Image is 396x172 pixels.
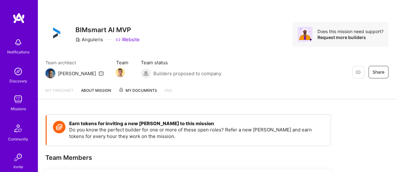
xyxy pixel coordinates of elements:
[7,49,29,55] div: Notifications
[119,87,157,94] span: My Documents
[153,70,221,77] span: Builders proposed to company
[116,59,128,66] span: Team
[317,34,383,40] div: Request more builders
[45,22,68,44] img: Company Logo
[69,121,324,126] h4: Earn tokens for inviting a new [PERSON_NAME] to this mission
[69,126,324,140] p: Do you know the perfect builder for one or more of these open roles? Refer a new [PERSON_NAME] an...
[373,69,384,75] span: Share
[141,59,221,66] span: Team status
[12,151,24,164] img: Invite
[45,154,331,162] div: Team Members
[13,164,23,170] div: Invite
[368,66,388,78] button: Share
[75,36,103,43] div: Anguleris
[53,121,65,133] img: Token icon
[75,26,140,34] h3: BIMsmart AI MVP
[8,136,28,142] div: Community
[11,106,26,112] div: Missions
[81,87,111,99] a: About Mission
[141,68,151,78] img: Builders proposed to company
[11,121,26,136] img: Community
[165,87,172,99] a: FAQ
[12,65,24,78] img: discovery
[12,93,24,106] img: teamwork
[58,70,96,77] div: [PERSON_NAME]
[356,70,361,75] i: icon EyeClosed
[45,59,104,66] span: Team architect
[116,36,140,43] a: Website
[45,68,55,78] img: Team Architect
[75,37,80,42] i: icon CompanyGray
[116,68,125,77] img: Team Member Avatar
[13,12,25,24] img: logo
[12,36,24,49] img: bell
[116,67,124,78] a: Team Member Avatar
[317,28,383,34] div: Does this mission need support?
[99,71,104,76] i: icon Mail
[119,87,157,99] a: My Documents
[9,78,27,84] div: Discovery
[297,27,312,42] img: Avatar
[45,87,74,99] a: My timesheet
